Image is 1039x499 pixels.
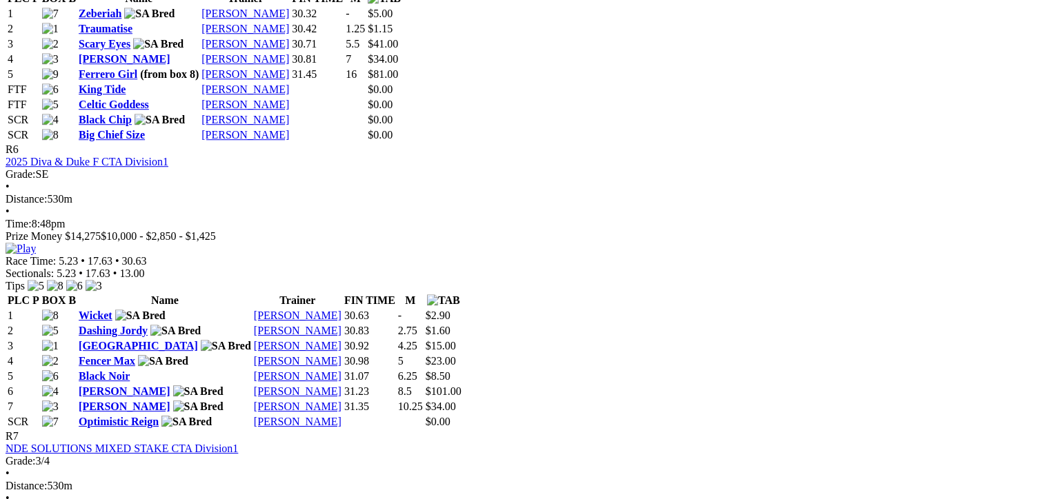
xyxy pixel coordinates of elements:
[344,324,396,338] td: 30.83
[346,53,351,65] text: 7
[291,7,344,21] td: 30.32
[6,181,10,192] span: •
[398,370,417,382] text: 6.25
[7,22,40,36] td: 2
[344,294,396,307] th: FIN TIME
[173,385,224,398] img: SA Bred
[291,52,344,66] td: 30.81
[201,114,289,125] a: [PERSON_NAME]
[201,8,289,19] a: [PERSON_NAME]
[344,354,396,368] td: 30.98
[201,83,289,95] a: [PERSON_NAME]
[6,455,36,467] span: Grade:
[47,280,63,292] img: 8
[101,230,216,242] span: $10,000 - $2,850 - $1,425
[7,324,40,338] td: 2
[32,294,39,306] span: P
[7,113,40,127] td: SCR
[344,369,396,383] td: 31.07
[79,129,145,141] a: Big Chief Size
[7,385,40,398] td: 6
[6,442,238,454] a: NDE SOLUTIONS MIXED STAKE CTA Division1
[254,400,342,412] a: [PERSON_NAME]
[42,53,59,65] img: 3
[79,83,126,95] a: King Tide
[42,309,59,322] img: 8
[254,309,342,321] a: [PERSON_NAME]
[7,98,40,112] td: FTF
[398,340,417,352] text: 4.25
[79,370,130,382] a: Black Noir
[7,83,40,96] td: FTF
[7,415,40,429] td: SCR
[6,255,56,267] span: Race Time:
[201,53,289,65] a: [PERSON_NAME]
[124,8,175,20] img: SA Bred
[368,8,393,19] span: $5.00
[398,325,417,336] text: 2.75
[346,68,357,80] text: 16
[6,430,19,442] span: R7
[201,129,289,141] a: [PERSON_NAME]
[254,325,342,336] a: [PERSON_NAME]
[8,294,30,306] span: PLC
[79,325,148,336] a: Dashing Jordy
[79,23,132,34] a: Traumatise
[426,340,456,352] span: $15.00
[42,99,59,111] img: 5
[6,218,32,230] span: Time:
[42,38,59,50] img: 2
[42,370,59,383] img: 6
[133,38,184,50] img: SA Bred
[119,267,144,279] span: 13.00
[6,243,36,255] img: Play
[6,168,1023,181] div: SE
[78,294,252,307] th: Name
[79,267,83,279] span: •
[115,255,119,267] span: •
[79,385,170,397] a: [PERSON_NAME]
[254,416,342,427] a: [PERSON_NAME]
[42,355,59,367] img: 2
[291,68,344,81] td: 31.45
[79,8,121,19] a: Zeberiah
[79,99,149,110] a: Celtic Goddess
[42,400,59,413] img: 3
[426,385,462,397] span: $101.00
[346,8,349,19] text: -
[201,23,289,34] a: [PERSON_NAME]
[427,294,460,307] img: TAB
[79,400,170,412] a: [PERSON_NAME]
[398,400,423,412] text: 10.25
[42,68,59,81] img: 9
[42,83,59,96] img: 6
[113,267,117,279] span: •
[59,255,78,267] span: 5.23
[6,455,1023,467] div: 3/4
[79,114,132,125] a: Black Chip
[6,156,168,167] a: 2025 Diva & Duke F CTA Division1
[344,385,396,398] td: 31.23
[28,280,44,292] img: 5
[42,8,59,20] img: 7
[42,114,59,126] img: 4
[7,37,40,51] td: 3
[368,83,393,95] span: $0.00
[6,143,19,155] span: R6
[344,339,396,353] td: 30.92
[346,23,365,34] text: 1.25
[346,38,359,50] text: 5.5
[368,38,398,50] span: $41.00
[398,385,412,397] text: 8.5
[66,280,83,292] img: 6
[79,340,198,352] a: [GEOGRAPHIC_DATA]
[115,309,166,322] img: SA Bred
[6,193,1023,205] div: 530m
[79,355,135,367] a: Fencer Max
[201,99,289,110] a: [PERSON_NAME]
[253,294,342,307] th: Trainer
[368,68,398,80] span: $81.00
[42,416,59,428] img: 7
[81,255,85,267] span: •
[6,480,47,491] span: Distance:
